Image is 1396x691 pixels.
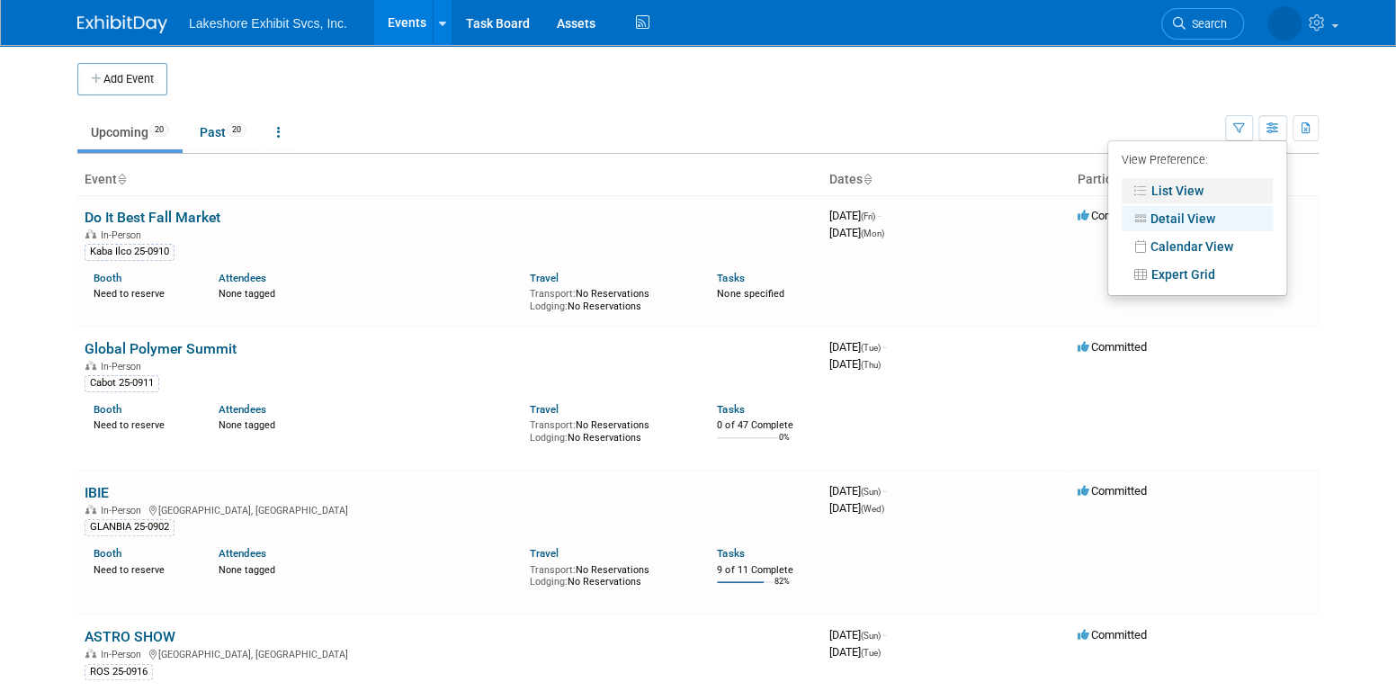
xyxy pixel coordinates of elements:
div: No Reservations No Reservations [530,416,690,444]
a: Travel [530,272,559,284]
img: ExhibitDay [77,15,167,33]
span: Committed [1078,484,1147,498]
span: Lodging: [530,432,568,444]
span: [DATE] [829,357,881,371]
a: Travel [530,403,559,416]
span: Lakeshore Exhibit Svcs, Inc. [189,16,347,31]
span: Transport: [530,288,576,300]
span: In-Person [101,505,147,516]
a: Attendees [219,272,266,284]
span: Committed [1078,628,1147,642]
img: In-Person Event [85,505,96,514]
span: - [883,484,886,498]
div: 0 of 47 Complete [717,419,815,432]
span: Lodging: [530,576,568,588]
span: In-Person [101,361,147,372]
a: List View [1122,178,1273,203]
span: (Sun) [861,631,881,641]
div: None tagged [219,284,517,301]
a: Sort by Start Date [863,172,872,186]
span: [DATE] [829,628,886,642]
span: - [883,628,886,642]
div: No Reservations No Reservations [530,284,690,312]
a: Travel [530,547,559,560]
span: (Thu) [861,360,881,370]
a: Expert Grid [1122,262,1273,287]
span: In-Person [101,649,147,660]
a: Search [1161,8,1244,40]
span: - [883,340,886,354]
img: In-Person Event [85,649,96,658]
span: In-Person [101,229,147,241]
img: In-Person Event [85,229,96,238]
span: Committed [1078,209,1147,222]
a: Tasks [717,272,744,284]
img: In-Person Event [85,361,96,370]
div: [GEOGRAPHIC_DATA], [GEOGRAPHIC_DATA] [85,502,815,516]
a: Global Polymer Summit [85,340,237,357]
a: Detail View [1122,206,1273,231]
a: Tasks [717,403,744,416]
a: Booth [94,547,121,560]
span: (Mon) [861,229,884,238]
a: Attendees [219,403,266,416]
span: (Sun) [861,487,881,497]
span: [DATE] [829,209,881,222]
span: Committed [1078,340,1147,354]
a: Booth [94,403,121,416]
span: (Tue) [861,343,881,353]
img: MICHELLE MOYA [1267,6,1302,40]
th: Dates [822,165,1070,195]
span: - [878,209,881,222]
span: [DATE] [829,340,886,354]
span: [DATE] [829,226,884,239]
div: Cabot 25-0911 [85,375,159,391]
span: Transport: [530,419,576,431]
th: Event [77,165,822,195]
div: [GEOGRAPHIC_DATA], [GEOGRAPHIC_DATA] [85,646,815,660]
div: GLANBIA 25-0902 [85,519,174,535]
span: (Wed) [861,504,884,514]
th: Participation [1070,165,1319,195]
span: None specified [717,288,783,300]
span: 20 [227,123,246,137]
a: Sort by Event Name [117,172,126,186]
div: Kaba Ilco 25-0910 [85,244,174,260]
a: Past20 [186,115,260,149]
span: (Fri) [861,211,875,221]
a: Calendar View [1122,234,1273,259]
button: Add Event [77,63,167,95]
div: None tagged [219,561,517,577]
div: View Preference: [1122,148,1273,175]
span: 20 [149,123,169,137]
a: ASTRO SHOW [85,628,175,645]
div: None tagged [219,416,517,432]
td: 0% [778,433,789,457]
a: IBIE [85,484,109,501]
div: Need to reserve [94,284,192,301]
div: 9 of 11 Complete [717,564,815,577]
div: ROS 25-0916 [85,664,153,680]
div: Need to reserve [94,416,192,432]
a: Attendees [219,547,266,560]
td: 82% [774,577,789,601]
a: Booth [94,272,121,284]
a: Do It Best Fall Market [85,209,220,226]
span: [DATE] [829,484,886,498]
span: [DATE] [829,501,884,515]
a: Upcoming20 [77,115,183,149]
div: Need to reserve [94,561,192,577]
span: (Tue) [861,648,881,658]
span: [DATE] [829,645,881,659]
span: Search [1186,17,1227,31]
a: Tasks [717,547,744,560]
span: Transport: [530,564,576,576]
div: No Reservations No Reservations [530,561,690,588]
span: Lodging: [530,301,568,312]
